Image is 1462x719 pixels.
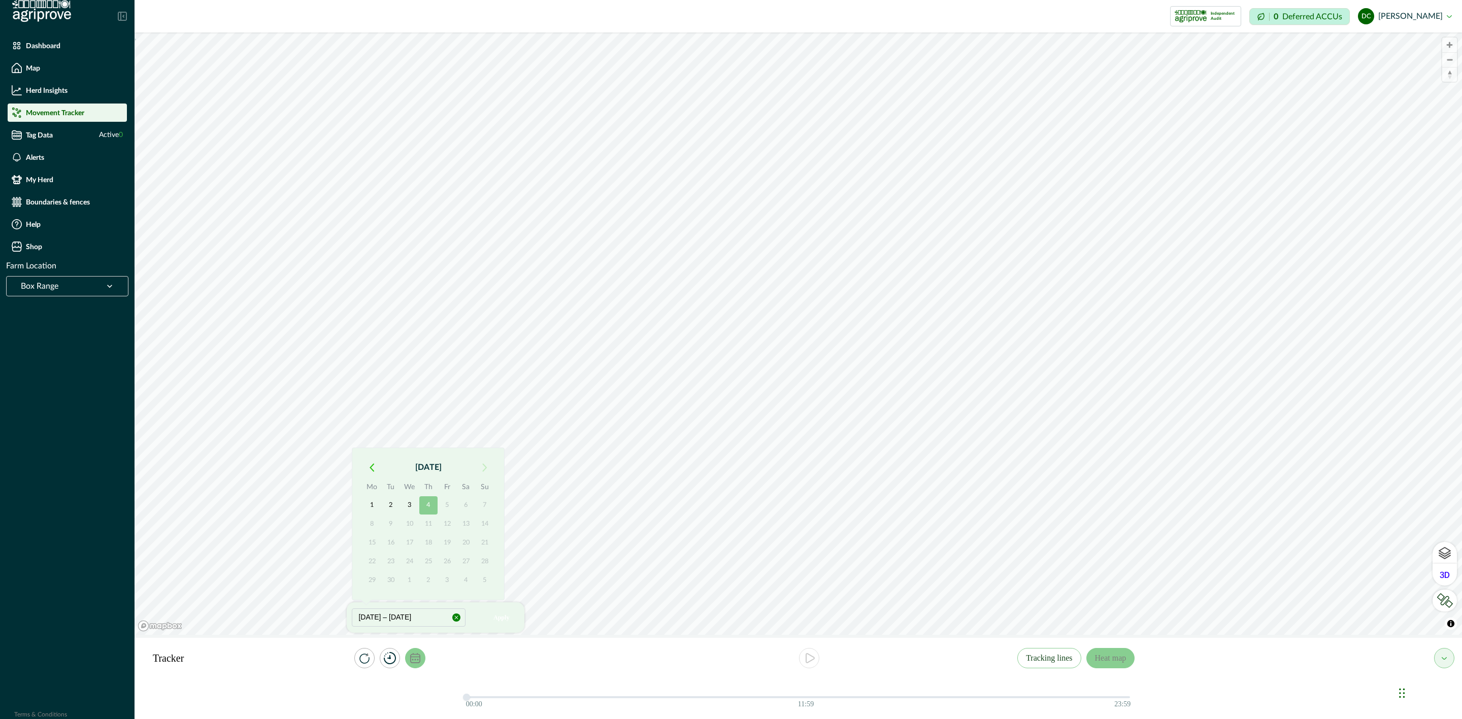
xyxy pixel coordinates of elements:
[419,515,438,533] button: 11 September 2025
[401,534,419,552] button: 17 September 2025
[26,198,90,206] p: Boundaries & fences
[476,496,494,515] button: 7 September 2025
[456,482,475,496] th: Sa
[1442,38,1457,52] button: Zoom in
[1442,67,1457,82] button: Reset bearing to north
[381,482,400,496] th: Tu
[419,482,438,496] th: Th
[1437,593,1453,608] img: LkRIKP7pqK064DBUf7vatyaj0RnXiK+1zEGAAAAAElFTkSuQmCC
[419,496,438,515] button: 4 September 2025
[1445,618,1457,630] button: Toggle attribution
[438,534,456,552] button: 19 September 2025
[99,130,123,141] span: Active
[26,131,53,139] p: Tag Data
[438,515,456,533] button: 12 September 2025
[401,515,419,533] button: 10 September 2025
[382,496,400,515] button: 2 September 2025
[401,496,419,515] button: 3 September 2025
[476,553,494,571] button: 28 September 2025
[1396,668,1447,716] iframe: Chat Widget
[475,482,494,496] th: Su
[363,534,381,552] button: 15 September 2025
[26,153,44,161] p: Alerts
[483,607,519,628] button: Apply
[457,553,475,571] button: 27 September 2025
[419,553,438,571] button: 25 September 2025
[438,553,456,571] button: 26 September 2025
[1282,13,1342,20] p: Deferred ACCUs
[438,482,456,496] th: Fr
[138,620,182,632] a: Mapbox logo
[119,131,123,139] span: 0
[457,571,475,590] button: 4 October 2025
[419,571,438,590] button: 2 October 2025
[14,711,67,717] a: Terms & Conditions
[26,42,60,50] p: Dashboard
[457,515,475,533] button: 13 September 2025
[457,496,475,515] button: 6 September 2025
[438,571,456,590] button: 3 October 2025
[26,64,40,72] p: Map
[438,496,456,515] button: 5 September 2025
[362,482,381,496] th: Mo
[352,608,466,627] button: 04/09/2025 – 04/09/2025
[363,515,381,533] button: 8 September 2025
[382,534,400,552] button: 16 September 2025
[135,32,1462,635] canvas: Map
[1175,8,1207,24] img: certification logo
[381,458,476,476] button: [DATE]
[400,482,419,496] th: We
[26,243,42,251] p: Shop
[26,86,68,94] p: Herd Insights
[401,571,419,590] button: 1 October 2025
[457,534,475,552] button: 20 September 2025
[1442,53,1457,67] span: Zoom out
[382,515,400,533] button: 9 September 2025
[1211,11,1237,21] p: Independent Audit
[476,534,494,552] button: 21 September 2025
[419,534,438,552] button: 18 September 2025
[1399,678,1405,708] div: Drag
[26,220,41,228] p: Help
[1442,52,1457,67] button: Zoom out
[26,176,53,184] p: My Herd
[363,553,381,571] button: 22 September 2025
[6,260,56,272] p: Farm Location
[26,109,84,117] p: Movement Tracker
[382,571,400,590] button: 30 September 2025
[401,553,419,571] button: 24 September 2025
[382,553,400,571] button: 23 September 2025
[476,571,494,590] button: 5 October 2025
[1274,13,1278,21] p: 0
[476,515,494,533] button: 14 September 2025
[363,496,381,515] button: 1 September 2025
[363,571,381,590] button: 29 September 2025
